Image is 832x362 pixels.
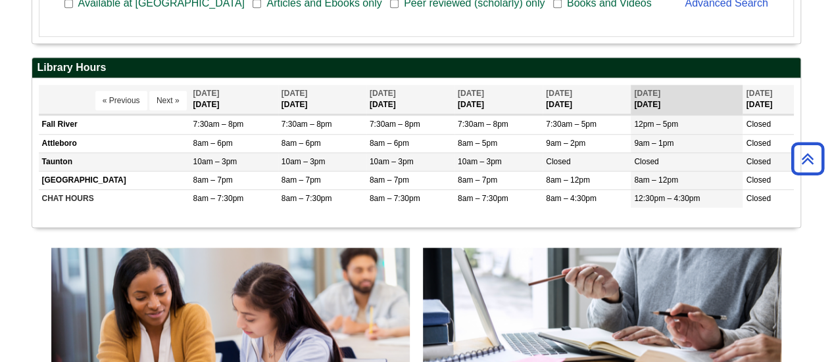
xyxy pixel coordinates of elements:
[787,150,829,168] a: Back to Top
[370,157,414,166] span: 10am – 3pm
[193,194,244,203] span: 8am – 7:30pm
[546,157,570,166] span: Closed
[370,175,409,185] span: 8am – 7pm
[370,89,396,98] span: [DATE]
[149,91,187,110] button: Next »
[634,175,678,185] span: 8am – 12pm
[634,120,678,129] span: 12pm – 5pm
[634,194,700,203] span: 12:30pm – 4:30pm
[95,91,147,110] button: « Previous
[39,171,190,189] td: [GEOGRAPHIC_DATA]
[193,157,237,166] span: 10am – 3pm
[39,189,190,208] td: CHAT HOURS
[746,175,770,185] span: Closed
[281,89,308,98] span: [DATE]
[458,120,508,129] span: 7:30am – 8pm
[366,85,454,114] th: [DATE]
[458,157,502,166] span: 10am – 3pm
[546,89,572,98] span: [DATE]
[190,85,278,114] th: [DATE]
[370,139,409,148] span: 8am – 6pm
[746,157,770,166] span: Closed
[281,194,332,203] span: 8am – 7:30pm
[193,175,233,185] span: 8am – 7pm
[546,139,585,148] span: 9am – 2pm
[458,194,508,203] span: 8am – 7:30pm
[458,175,497,185] span: 8am – 7pm
[746,120,770,129] span: Closed
[370,194,420,203] span: 8am – 7:30pm
[746,139,770,148] span: Closed
[634,89,660,98] span: [DATE]
[39,152,190,171] td: Taunton
[281,175,321,185] span: 8am – 7pm
[546,120,597,129] span: 7:30am – 5pm
[278,85,366,114] th: [DATE]
[281,157,326,166] span: 10am – 3pm
[193,120,244,129] span: 7:30am – 8pm
[634,157,658,166] span: Closed
[281,120,332,129] span: 7:30am – 8pm
[743,85,793,114] th: [DATE]
[32,58,800,78] h2: Library Hours
[746,89,772,98] span: [DATE]
[543,85,631,114] th: [DATE]
[39,134,190,152] td: Attleboro
[546,175,590,185] span: 8am – 12pm
[370,120,420,129] span: 7:30am – 8pm
[634,139,673,148] span: 9am – 1pm
[281,139,321,148] span: 8am – 6pm
[454,85,543,114] th: [DATE]
[39,116,190,134] td: Fall River
[546,194,597,203] span: 8am – 4:30pm
[193,89,220,98] span: [DATE]
[193,139,233,148] span: 8am – 6pm
[746,194,770,203] span: Closed
[631,85,743,114] th: [DATE]
[458,89,484,98] span: [DATE]
[458,139,497,148] span: 8am – 5pm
